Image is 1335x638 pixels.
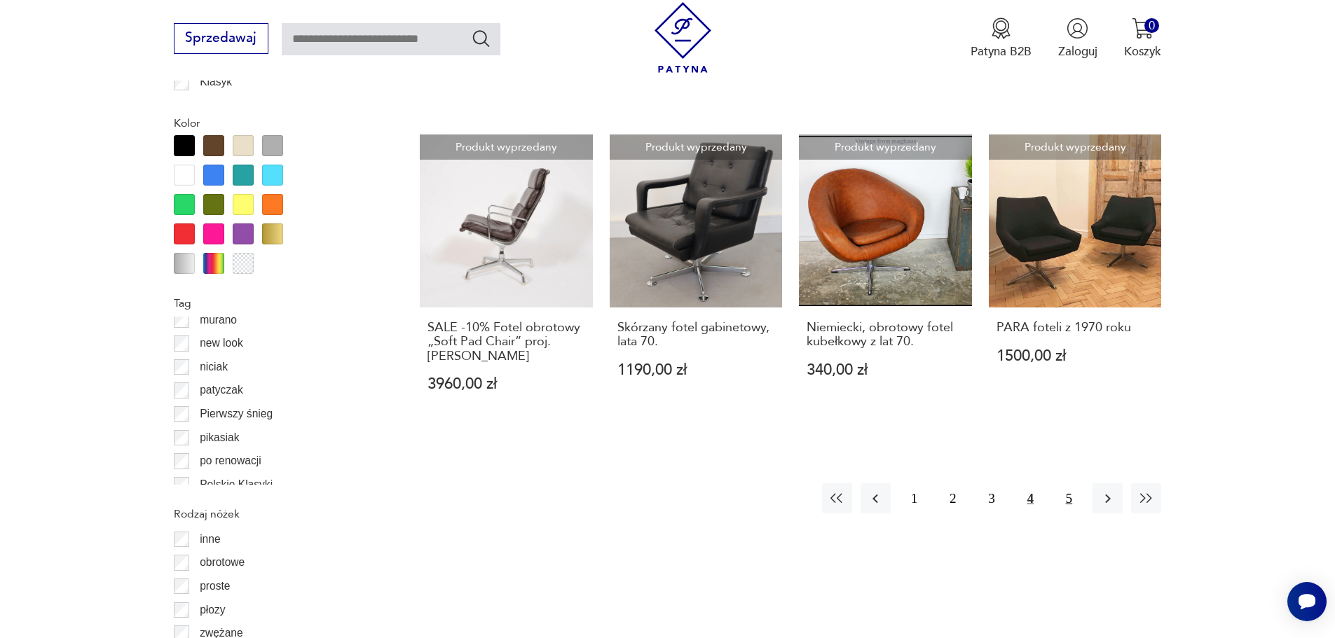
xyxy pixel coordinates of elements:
a: Produkt wyprzedanyNiemiecki, obrotowy fotel kubełkowy z lat 70.Niemiecki, obrotowy fotel kubełkow... [799,134,972,424]
img: Ikona medalu [990,18,1012,39]
button: Zaloguj [1058,18,1097,60]
h3: SALE -10% Fotel obrotowy „Soft Pad Chair” proj. [PERSON_NAME] [427,321,585,363]
button: 3 [976,483,1006,513]
p: Polskie Klasyki [200,476,273,494]
p: pikasiak [200,429,239,447]
button: Patyna B2B [971,18,1032,60]
button: Sprzedawaj [174,23,268,54]
button: Szukaj [471,28,491,48]
p: inne [200,530,220,548]
button: 0Koszyk [1124,18,1161,60]
p: Patyna B2B [971,43,1032,60]
button: 5 [1054,483,1084,513]
a: Produkt wyprzedanySALE -10% Fotel obrotowy „Soft Pad Chair” proj. Charles EamesSALE -10% Fotel ob... [420,134,593,424]
p: 1190,00 zł [617,363,775,377]
a: Produkt wyprzedanySkórzany fotel gabinetowy, lata 70.Skórzany fotel gabinetowy, lata 70.1190,00 zł [610,134,783,424]
p: Kolor [174,114,380,132]
p: murano [200,311,237,329]
p: 1500,00 zł [997,349,1154,363]
p: new look [200,334,243,352]
h3: Skórzany fotel gabinetowy, lata 70. [617,321,775,349]
img: Ikonka użytkownika [1067,18,1088,39]
button: 2 [938,483,968,513]
img: Patyna - sklep z meblami i dekoracjami vintage [648,2,718,73]
p: patyczak [200,381,243,399]
a: Sprzedawaj [174,34,268,45]
button: 4 [1015,483,1046,513]
p: proste [200,577,230,595]
p: niciak [200,358,228,376]
a: Produkt wyprzedanyPARA foteli z 1970 rokuPARA foteli z 1970 roku1500,00 zł [989,134,1162,424]
p: Zaloguj [1058,43,1097,60]
a: Ikona medaluPatyna B2B [971,18,1032,60]
p: obrotowe [200,553,245,571]
p: Rodzaj nóżek [174,505,380,523]
p: Pierwszy śnieg [200,405,273,423]
button: 1 [899,483,929,513]
p: płozy [200,601,225,619]
p: Koszyk [1124,43,1161,60]
iframe: Smartsupp widget button [1287,582,1327,621]
h3: Niemiecki, obrotowy fotel kubełkowy z lat 70. [807,321,964,349]
p: Tag [174,294,380,312]
p: Klasyk [200,73,232,91]
h3: PARA foteli z 1970 roku [997,321,1154,335]
img: Ikona koszyka [1132,18,1153,39]
p: 3960,00 zł [427,377,585,391]
div: 0 [1144,18,1159,33]
p: 340,00 zł [807,363,964,377]
p: po renowacji [200,452,261,470]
